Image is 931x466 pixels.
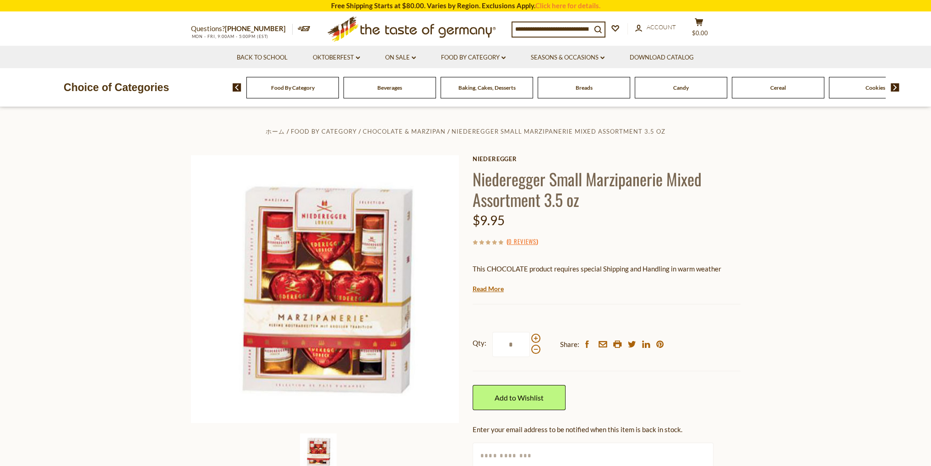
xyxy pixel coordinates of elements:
[866,84,885,91] a: Cookies
[473,212,505,228] span: $9.95
[647,23,676,31] span: Account
[441,53,506,63] a: Food By Category
[692,29,708,37] span: $0.00
[266,128,285,135] a: ホーム
[233,83,241,92] img: previous arrow
[458,84,516,91] a: Baking, Cakes, Desserts
[291,128,357,135] a: Food By Category
[686,18,713,41] button: $0.00
[770,84,786,91] a: Cereal
[191,155,459,423] img: Niederegger Small Marzipanerie
[452,128,665,135] a: Niederegger Small Marzipanerie Mixed Assortment 3.5 oz
[891,83,899,92] img: next arrow
[508,237,536,247] a: 0 Reviews
[225,24,286,33] a: [PHONE_NUMBER]
[576,84,593,91] a: Breads
[385,53,416,63] a: On Sale
[237,53,288,63] a: Back to School
[473,263,740,275] p: This CHOCOLATE product requires special Shipping and Handling in warm weather
[535,1,600,10] a: Click here for details.
[481,282,740,293] li: We will ship this product in heat-protective packaging and ice during warm weather months or to w...
[191,34,269,39] span: MON - FRI, 9:00AM - 5:00PM (EST)
[377,84,402,91] a: Beverages
[271,84,315,91] a: Food By Category
[363,128,446,135] a: Chocolate & Marzipan
[630,53,694,63] a: Download Catalog
[473,385,566,410] a: Add to Wishlist
[635,22,676,33] a: Account
[492,332,530,357] input: Qty:
[560,339,579,350] span: Share:
[473,424,740,435] div: Enter your email address to be notified when this item is back in stock.
[506,237,538,246] span: ( )
[531,53,604,63] a: Seasons & Occasions
[473,168,740,210] h1: Niederegger Small Marzipanerie Mixed Assortment 3.5 oz
[191,23,293,35] p: Questions?
[473,337,486,349] strong: Qty:
[313,53,360,63] a: Oktoberfest
[673,84,689,91] a: Candy
[473,284,504,293] a: Read More
[473,155,740,163] a: Niederegger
